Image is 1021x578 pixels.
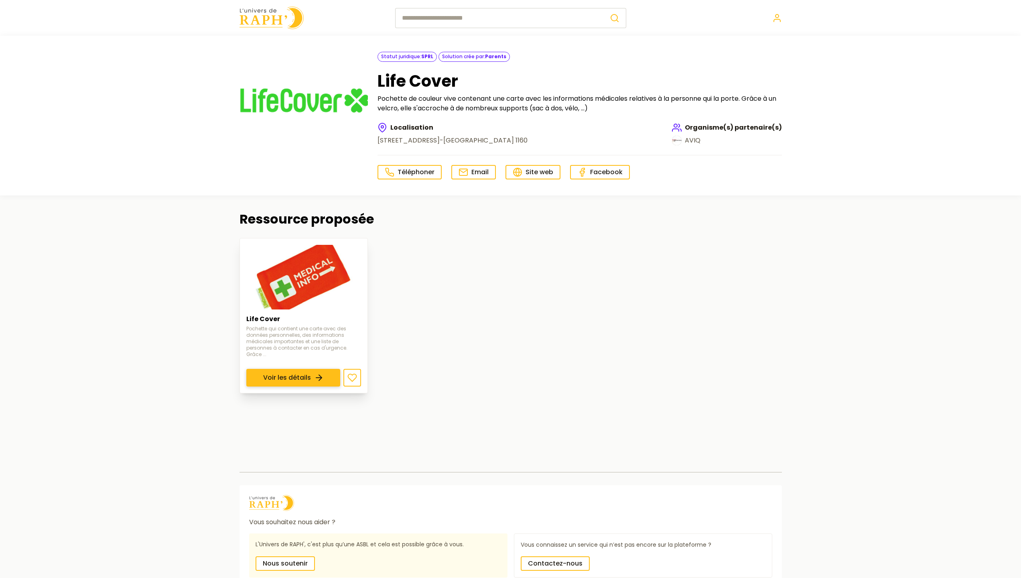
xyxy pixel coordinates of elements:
[672,136,682,145] img: AVIQ
[249,517,772,527] p: Vous souhaitez nous aider ?
[685,136,700,145] span: AVIQ
[256,556,315,571] a: Nous soutenir
[528,559,583,568] span: Contactez-nous
[378,52,437,61] div: Statut juridique :
[590,167,623,177] span: Facebook
[570,165,630,179] a: Facebook
[378,94,782,113] p: Pochette de couleur vive contenant une carte avec les informations médicales relatives à la perso...
[521,540,765,550] p: Vous connaissez un service qui n’est pas encore sur la plateforme ?
[256,540,501,550] p: L'Univers de RAPH', c'est plus qu’une ASBL et cela est possible grâce à vous.
[246,369,340,387] a: Voir les détails
[451,165,496,179] a: Email
[505,165,560,179] a: Site web
[378,165,442,179] a: Téléphoner
[421,53,433,60] strong: SPRL
[263,559,308,568] span: Nous soutenir
[378,123,528,132] h3: Localisation
[526,167,553,177] span: Site web
[249,495,294,511] img: logo Univers de Raph
[485,53,506,60] strong: Parents
[603,8,626,28] button: Rechercher
[471,167,489,177] span: Email
[240,6,304,29] img: Univers de Raph logo
[772,13,782,23] a: Se connecter
[672,123,782,132] h3: Organisme(s) partenaire(s)
[378,136,528,145] address: [STREET_ADDRESS] - [GEOGRAPHIC_DATA] 1160
[438,52,510,61] div: Solution crée par :
[378,71,782,91] h1: Life Cover
[240,212,374,227] h3: Ressource proposée
[343,369,361,387] button: Ajouter aux favoris
[398,167,434,177] span: Téléphoner
[240,52,368,148] img: Logo Vert
[521,556,590,571] a: Contactez-nous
